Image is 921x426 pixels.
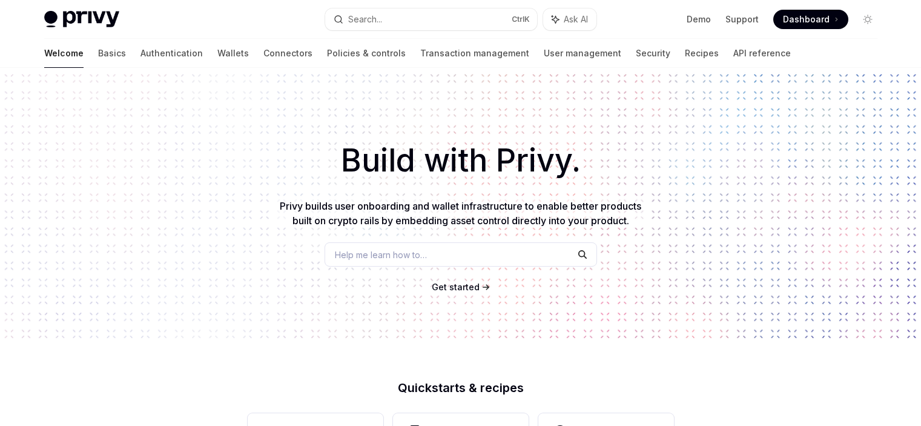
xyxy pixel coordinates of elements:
[432,282,480,292] span: Get started
[280,200,641,227] span: Privy builds user onboarding and wallet infrastructure to enable better products built on crypto ...
[420,39,529,68] a: Transaction management
[140,39,203,68] a: Authentication
[44,39,84,68] a: Welcome
[325,8,537,30] button: Search...CtrlK
[733,39,791,68] a: API reference
[327,39,406,68] a: Policies & controls
[564,13,588,25] span: Ask AI
[348,12,382,27] div: Search...
[773,10,848,29] a: Dashboard
[858,10,877,29] button: Toggle dark mode
[263,39,312,68] a: Connectors
[543,8,596,30] button: Ask AI
[432,281,480,293] a: Get started
[248,382,674,394] h2: Quickstarts & recipes
[685,39,719,68] a: Recipes
[335,248,427,261] span: Help me learn how to…
[636,39,670,68] a: Security
[217,39,249,68] a: Wallets
[98,39,126,68] a: Basics
[544,39,621,68] a: User management
[725,13,759,25] a: Support
[512,15,530,24] span: Ctrl K
[19,137,902,184] h1: Build with Privy.
[783,13,830,25] span: Dashboard
[44,11,119,28] img: light logo
[687,13,711,25] a: Demo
